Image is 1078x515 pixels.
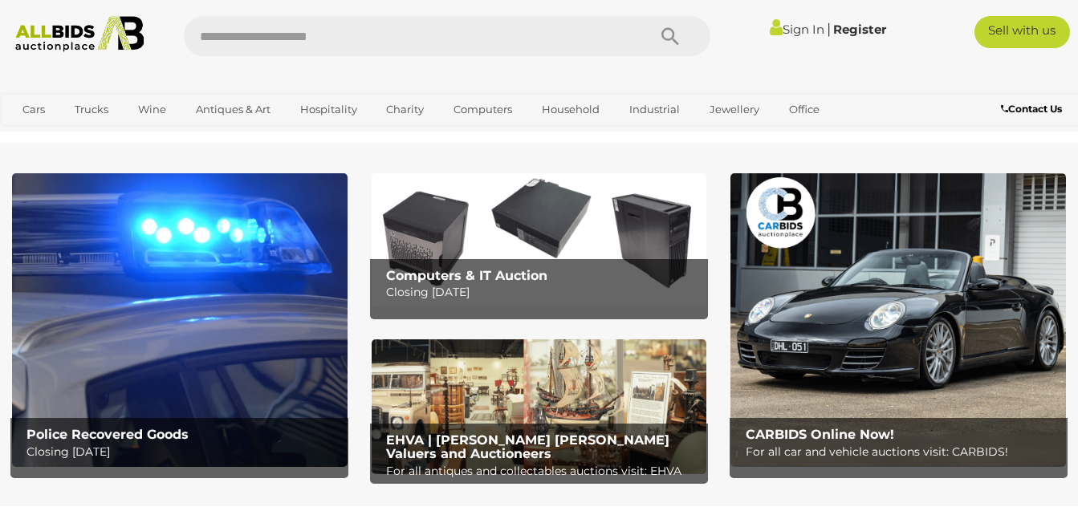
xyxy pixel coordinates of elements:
a: Police Recovered Goods Police Recovered Goods Closing [DATE] [12,173,348,467]
img: Police Recovered Goods [12,173,348,467]
span: | [827,20,831,38]
b: EHVA | [PERSON_NAME] [PERSON_NAME] Valuers and Auctioneers [386,432,669,462]
a: [GEOGRAPHIC_DATA] [75,123,209,149]
b: Computers & IT Auction [386,268,547,283]
a: Wine [128,96,177,123]
a: Register [833,22,886,37]
a: Industrial [619,96,690,123]
a: Sports [12,123,66,149]
a: Charity [376,96,434,123]
a: Cars [12,96,55,123]
img: Computers & IT Auction [372,173,707,307]
a: Trucks [64,96,119,123]
img: CARBIDS Online Now! [730,173,1066,467]
b: CARBIDS Online Now! [746,427,894,442]
a: EHVA | Evans Hastings Valuers and Auctioneers EHVA | [PERSON_NAME] [PERSON_NAME] Valuers and Auct... [372,339,707,473]
button: Search [630,16,710,56]
a: Jewellery [699,96,770,123]
a: CARBIDS Online Now! CARBIDS Online Now! For all car and vehicle auctions visit: CARBIDS! [730,173,1066,467]
img: EHVA | Evans Hastings Valuers and Auctioneers [372,339,707,473]
p: For all car and vehicle auctions visit: CARBIDS! [746,442,1060,462]
p: Closing [DATE] [26,442,340,462]
a: Computers [443,96,523,123]
img: Allbids.com.au [8,16,152,52]
a: Office [779,96,830,123]
p: Closing [DATE] [386,282,700,302]
a: Sign In [770,22,824,37]
a: Antiques & Art [185,96,281,123]
a: Hospitality [290,96,368,123]
a: Computers & IT Auction Computers & IT Auction Closing [DATE] [372,173,707,307]
b: Contact Us [1001,103,1062,115]
p: For all antiques and collectables auctions visit: EHVA [386,461,700,481]
a: Contact Us [1001,100,1066,118]
a: Household [531,96,610,123]
a: Sell with us [974,16,1070,48]
b: Police Recovered Goods [26,427,189,442]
